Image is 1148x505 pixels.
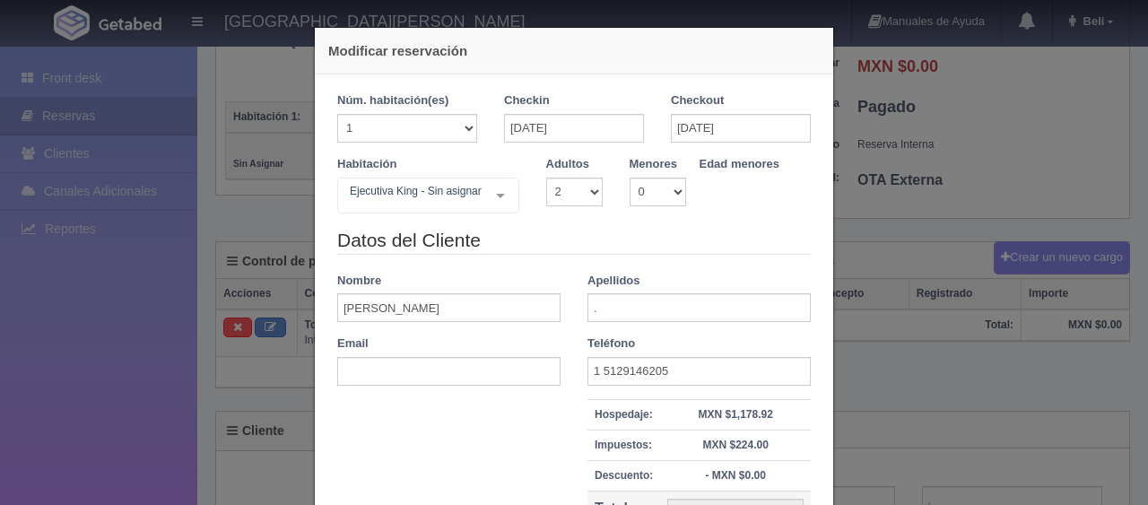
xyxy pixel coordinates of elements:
[546,156,589,173] label: Adultos
[587,335,635,353] label: Teléfono
[671,114,811,143] input: DD-MM-AAAA
[345,182,483,200] span: Ejecutiva King - Sin asignar
[702,439,768,451] strong: MXN $224.00
[587,273,640,290] label: Apellidos
[504,92,550,109] label: Checkin
[504,114,644,143] input: DD-MM-AAAA
[337,227,811,255] legend: Datos del Cliente
[328,41,820,60] h4: Modificar reservación
[337,156,396,173] label: Habitación
[587,430,660,460] th: Impuestos:
[700,156,780,173] label: Edad menores
[630,156,677,173] label: Menores
[345,182,356,211] input: Seleccionar hab.
[337,92,448,109] label: Núm. habitación(es)
[698,408,772,421] strong: MXN $1,178.92
[671,92,724,109] label: Checkout
[705,469,765,482] strong: - MXN $0.00
[587,460,660,491] th: Descuento:
[337,335,369,353] label: Email
[587,399,660,430] th: Hospedaje:
[337,273,381,290] label: Nombre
